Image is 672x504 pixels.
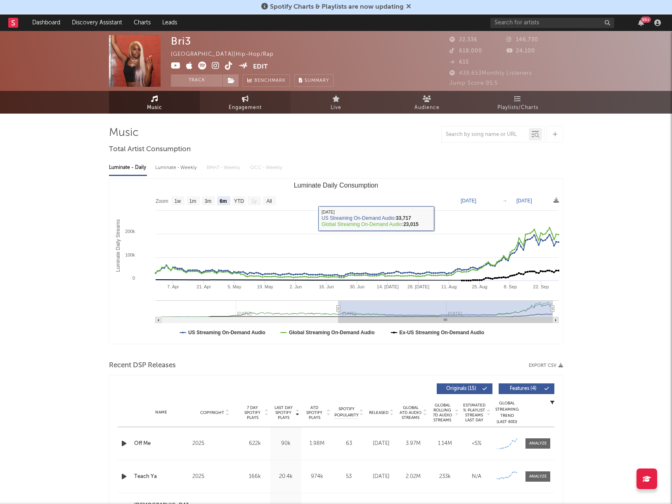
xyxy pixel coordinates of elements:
a: Charts [128,14,156,31]
div: Luminate - Daily [109,161,147,175]
span: 24,100 [506,48,535,54]
text: 100k [125,252,135,257]
span: ATD Spotify Plays [303,405,325,420]
span: Originals ( 15 ) [442,386,480,391]
span: Recent DSP Releases [109,361,176,371]
div: 1.14M [431,440,459,448]
text: [DATE] [516,198,532,204]
span: 618,000 [450,48,482,54]
span: Benchmark [254,76,286,86]
div: 974k [303,473,330,481]
button: Originals(15) [437,383,492,394]
span: 146,730 [506,37,538,43]
span: 439,653 Monthly Listeners [450,71,532,76]
div: 2025 [192,472,237,482]
span: Summary [305,78,329,83]
div: 622k [241,440,268,448]
button: 99+ [638,19,644,26]
div: 2025 [192,439,237,449]
text: 16. Jun [319,284,334,289]
button: Edit [253,62,268,72]
text: 2. Jun [289,284,302,289]
text: 28. [DATE] [407,284,429,289]
text: 1m [189,198,196,204]
span: Playlists/Charts [497,103,538,113]
span: Engagement [229,103,262,113]
div: 2.02M [399,473,427,481]
div: N/A [463,473,490,481]
a: Leads [156,14,183,31]
text: 1y [251,198,257,204]
text: 7. Apr [167,284,179,289]
span: Last Day Spotify Plays [272,405,294,420]
span: Jump Score: 95.5 [450,81,498,86]
a: Benchmark [243,74,290,87]
span: Global Rolling 7D Audio Streams [431,403,454,423]
a: Off Me [134,440,188,448]
text: All [266,198,272,204]
text: YTD [234,198,244,204]
span: Spotify Popularity [334,406,359,418]
span: Copyright [200,410,224,415]
div: 63 [334,440,363,448]
span: Features ( 4 ) [504,386,542,391]
span: Released [369,410,388,415]
text: 25. Aug [472,284,487,289]
span: 615 [450,59,469,65]
a: Music [109,91,200,114]
input: Search by song name or URL [442,131,529,138]
div: 1.98M [303,440,330,448]
span: Dismiss [406,4,411,10]
button: Summary [294,74,334,87]
text: Global Streaming On-Demand Audio [289,330,375,335]
span: 22,336 [450,37,478,43]
span: Music [147,103,162,113]
text: [DATE] [461,198,476,204]
input: Search for artists [490,18,614,28]
a: Discovery Assistant [66,14,128,31]
text: US Streaming On-Demand Audio [188,330,265,335]
text: Luminate Daily Consumption [294,182,379,189]
div: 99 + [641,17,651,23]
span: Spotify Charts & Playlists are now updating [270,4,404,10]
div: <5% [463,440,490,448]
text: 11. Aug [441,284,457,289]
span: Total Artist Consumption [109,145,191,155]
a: Playlists/Charts [472,91,563,114]
a: Live [291,91,381,114]
text: 200k [125,229,135,234]
button: Features(4) [499,383,554,394]
div: Global Streaming Trend (Last 60D) [495,400,519,425]
span: 7 Day Spotify Plays [241,405,263,420]
button: Track [171,74,222,87]
text: 5. May [227,284,241,289]
a: Teach Ya [134,473,188,481]
a: Engagement [200,91,291,114]
text: 19. May [257,284,274,289]
span: Audience [414,103,440,113]
a: Audience [381,91,472,114]
text: 21. Apr [196,284,211,289]
div: Name [134,409,188,416]
div: [DATE] [367,440,395,448]
div: 53 [334,473,363,481]
a: Dashboard [26,14,66,31]
button: Export CSV [529,363,563,368]
text: Zoom [156,198,168,204]
div: [DATE] [367,473,395,481]
span: Global ATD Audio Streams [399,405,422,420]
text: Ex-US Streaming On-Demand Audio [400,330,485,335]
text: 22. Sep [533,284,549,289]
text: 1w [175,198,181,204]
text: 3m [205,198,212,204]
text: 0 [133,276,135,281]
div: Luminate - Weekly [155,161,199,175]
text: Luminate Daily Streams [115,219,121,272]
span: Estimated % Playlist Streams Last Day [463,403,485,423]
text: 30. Jun [350,284,364,289]
svg: Luminate Daily Consumption [109,178,563,344]
text: 8. Sep [504,284,517,289]
span: Live [331,103,341,113]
